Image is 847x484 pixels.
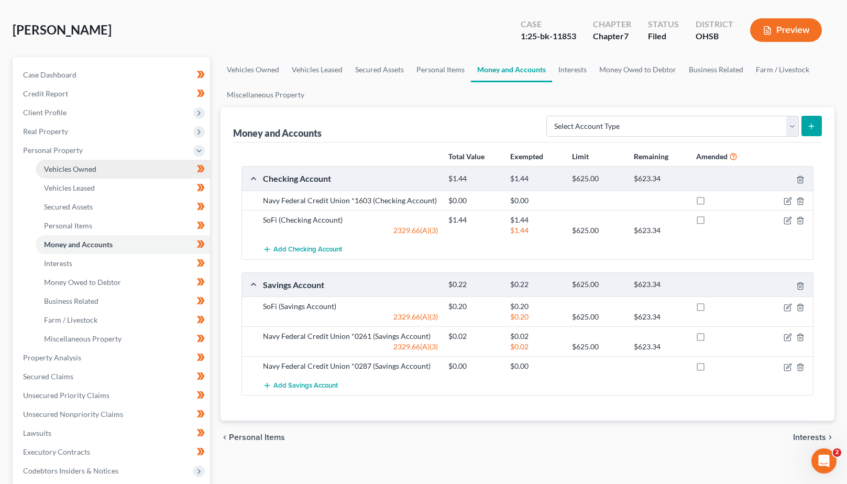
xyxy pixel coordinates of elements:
button: Add Checking Account [263,240,342,259]
span: Add Savings Account [273,381,338,390]
a: Credit Report [15,84,210,103]
span: Lawsuits [23,428,51,437]
div: Navy Federal Credit Union *0287 (Savings Account) [258,361,443,371]
a: Case Dashboard [15,65,210,84]
div: $623.34 [629,225,690,236]
span: Vehicles Leased [44,183,95,192]
a: Secured Claims [15,367,210,386]
div: $625.00 [567,174,629,184]
a: Personal Items [410,57,471,82]
a: Vehicles Owned [221,57,285,82]
div: $623.34 [629,312,690,322]
button: Add Savings Account [263,376,338,395]
div: $1.44 [443,215,505,225]
span: Unsecured Priority Claims [23,391,109,400]
div: 2329.66(A)(3) [258,225,443,236]
span: 7 [624,31,629,41]
div: Savings Account [258,279,443,290]
div: $0.20 [505,312,567,322]
a: Farm / Livestock [36,311,210,329]
button: chevron_left Personal Items [221,433,285,442]
a: Business Related [683,57,750,82]
div: $623.34 [629,174,690,184]
div: $0.02 [505,342,567,352]
div: $625.00 [567,280,629,290]
div: $0.22 [505,280,567,290]
span: Interests [44,259,72,268]
a: Money Owed to Debtor [36,273,210,292]
div: Status [648,18,679,30]
a: Money Owed to Debtor [593,57,683,82]
a: Personal Items [36,216,210,235]
div: OHSB [696,30,733,42]
span: Credit Report [23,89,68,98]
div: $0.22 [443,280,505,290]
strong: Amended [696,152,728,161]
div: 1:25-bk-11853 [521,30,576,42]
span: Real Property [23,127,68,136]
span: Case Dashboard [23,70,76,79]
strong: Exempted [510,152,543,161]
span: Personal Items [229,433,285,442]
a: Business Related [36,292,210,311]
a: Interests [552,57,593,82]
div: Chapter [593,30,631,42]
div: $625.00 [567,225,629,236]
span: Farm / Livestock [44,315,97,324]
span: Unsecured Nonpriority Claims [23,410,123,419]
a: Miscellaneous Property [221,82,311,107]
strong: Total Value [448,152,485,161]
span: Codebtors Insiders & Notices [23,466,118,475]
div: $623.34 [629,342,690,352]
span: Personal Property [23,146,83,155]
a: Vehicles Leased [36,179,210,197]
div: Case [521,18,576,30]
div: District [696,18,733,30]
span: 2 [833,448,841,457]
div: $0.00 [443,361,505,371]
span: Executory Contracts [23,447,90,456]
a: Lawsuits [15,424,210,443]
a: Unsecured Priority Claims [15,386,210,405]
div: $625.00 [567,342,629,352]
div: $1.44 [505,174,567,184]
a: Executory Contracts [15,443,210,461]
div: Navy Federal Credit Union *1603 (Checking Account) [258,195,443,206]
span: [PERSON_NAME] [13,22,112,37]
span: Business Related [44,296,98,305]
div: Checking Account [258,173,443,184]
span: Property Analysis [23,353,81,362]
div: $0.20 [505,301,567,312]
div: 2329.66(A)(3) [258,342,443,352]
button: Preview [750,18,822,42]
div: Chapter [593,18,631,30]
div: $0.02 [505,331,567,342]
div: $1.44 [505,225,567,236]
strong: Remaining [634,152,668,161]
div: $0.20 [443,301,505,312]
a: Farm / Livestock [750,57,816,82]
div: $0.02 [443,331,505,342]
span: Money Owed to Debtor [44,278,121,287]
a: Vehicles Leased [285,57,349,82]
a: Miscellaneous Property [36,329,210,348]
a: Secured Assets [36,197,210,216]
div: $1.44 [505,215,567,225]
strong: Limit [572,152,589,161]
div: 2329.66(A)(3) [258,312,443,322]
span: Client Profile [23,108,67,117]
a: Property Analysis [15,348,210,367]
span: Personal Items [44,221,92,230]
i: chevron_left [221,433,229,442]
div: Navy Federal Credit Union *0261 (Savings Account) [258,331,443,342]
span: Secured Assets [44,202,93,211]
span: Add Checking Account [273,246,342,254]
i: chevron_right [826,433,834,442]
div: $0.00 [505,361,567,371]
button: Interests chevron_right [793,433,834,442]
div: $623.34 [629,280,690,290]
a: Unsecured Nonpriority Claims [15,405,210,424]
div: $0.00 [505,195,567,206]
span: Miscellaneous Property [44,334,122,343]
a: Money and Accounts [471,57,552,82]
